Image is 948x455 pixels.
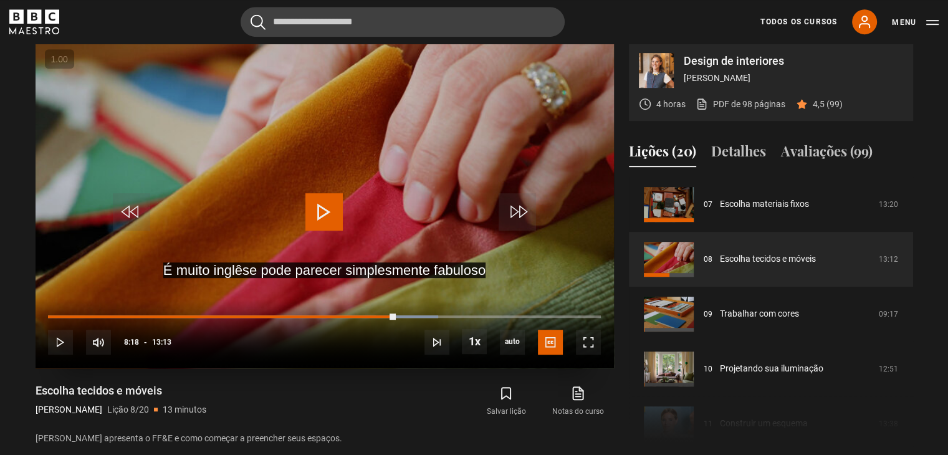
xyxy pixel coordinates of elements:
[542,383,614,419] a: Notas do curso
[629,141,696,160] font: Lições (20)
[36,405,102,414] font: [PERSON_NAME]
[241,7,565,37] input: Procurar
[696,98,785,111] a: PDF de 98 páginas
[760,17,837,26] font: Todos os cursos
[720,307,799,320] a: Trabalhar com cores
[720,198,809,211] a: Escolha materiais fixos
[892,16,939,29] button: Alternar navegação
[813,99,843,109] font: 4,5 (99)
[48,330,73,355] button: Play
[576,330,601,355] button: Fullscreen
[684,54,784,67] font: Design de interiores
[163,405,206,414] font: 13 minutos
[36,433,342,443] font: [PERSON_NAME] apresenta o FF&E e como começar a preencher seus espaços.
[720,252,816,266] a: Escolha tecidos e móveis
[124,331,139,353] span: 8:18
[656,99,686,109] font: 4 horas
[781,141,873,160] font: Avaliações (99)
[107,405,149,414] font: Lição 8/20
[471,383,542,419] button: Salvar lição
[462,329,487,354] button: Playback Rate
[144,338,147,347] span: -
[684,73,750,83] font: [PERSON_NAME]
[36,384,162,397] font: Escolha tecidos e móveis
[720,362,823,375] a: Projetando sua iluminação
[538,330,563,355] button: Captions
[711,141,766,160] font: Detalhes
[424,330,449,355] button: Next Lesson
[9,9,59,34] svg: Maestro da BBC
[36,43,614,368] video-js: Video Player
[48,315,600,318] div: Progress Bar
[500,330,525,355] span: auto
[760,16,837,27] a: Todos os cursos
[251,14,266,30] button: Enviar a consulta de pesquisa
[500,330,525,355] div: Current quality: 360p
[152,331,171,353] span: 13:13
[86,330,111,355] button: Mute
